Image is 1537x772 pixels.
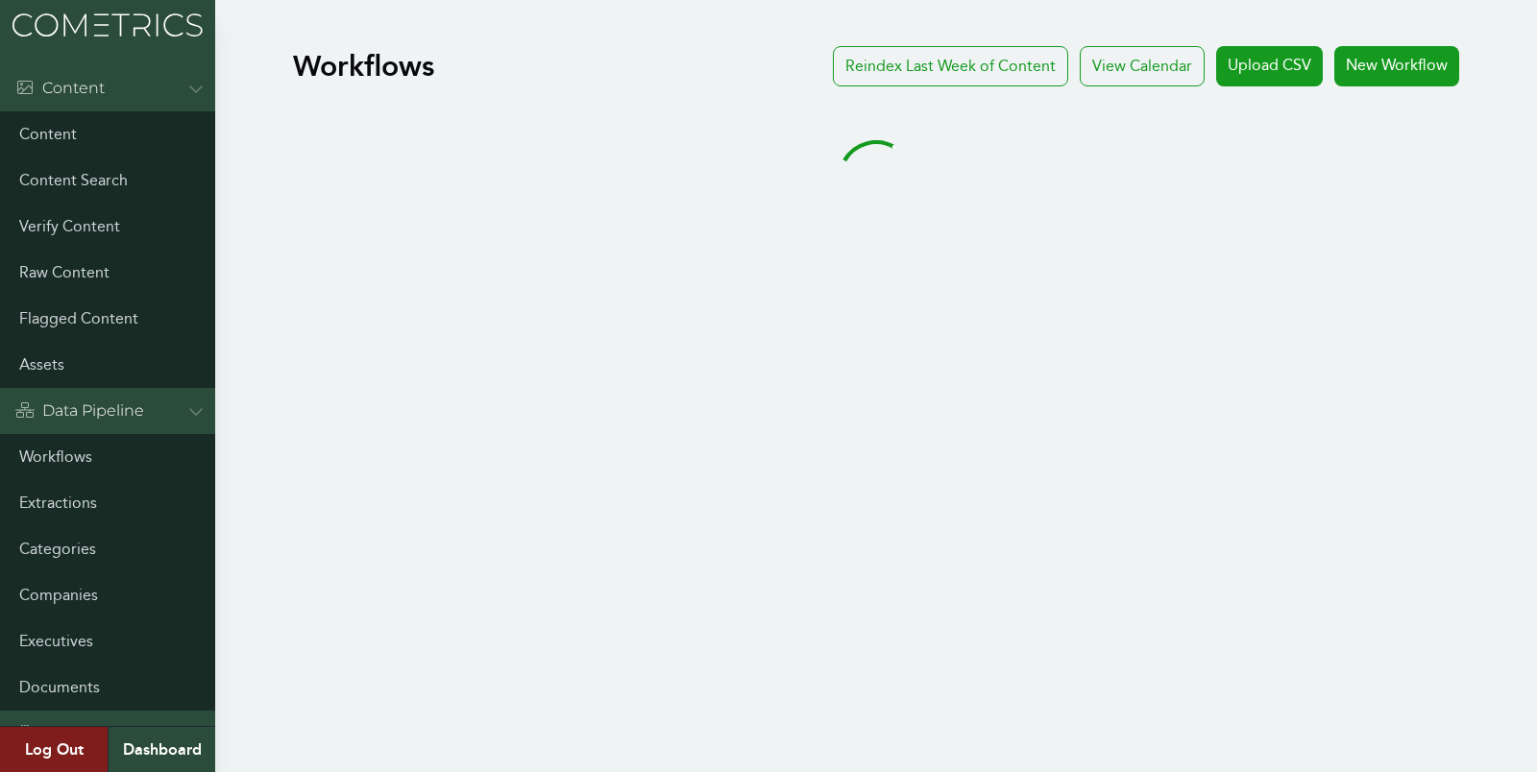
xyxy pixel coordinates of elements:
a: Upload CSV [1216,46,1323,86]
svg: audio-loading [838,140,915,217]
h1: Workflows [293,49,434,84]
div: Admin [15,722,94,745]
a: New Workflow [1334,46,1459,86]
a: Reindex Last Week of Content [833,46,1068,86]
div: Content [15,77,105,100]
a: Dashboard [108,727,215,772]
div: Data Pipeline [15,399,144,422]
div: View Calendar [1080,46,1205,86]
